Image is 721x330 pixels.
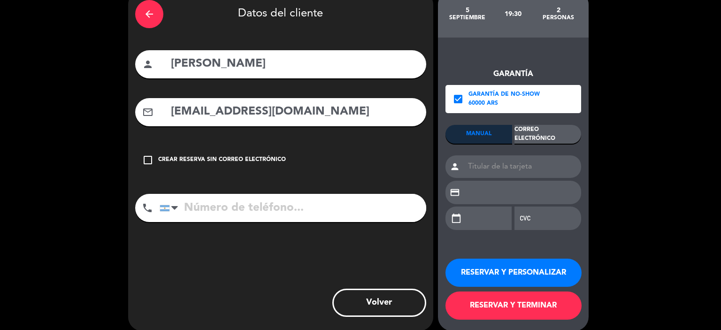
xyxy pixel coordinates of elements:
[445,125,512,144] div: MANUAL
[160,194,426,222] input: Número de teléfono...
[473,207,507,230] iframe: Secure payment input frame
[158,155,286,165] div: Crear reserva sin correo electrónico
[142,59,153,70] i: person
[468,99,540,108] div: 60000 ARS
[445,292,582,320] button: RESERVAR Y TERMINAR
[453,93,464,105] i: check_box
[536,14,581,22] div: personas
[170,54,419,74] input: Nombre del cliente
[445,68,581,80] div: Garantía
[450,187,460,198] i: credit_card
[170,102,419,122] input: Email del cliente
[142,154,153,166] i: check_box_outline_blank
[450,161,460,172] i: person
[464,155,581,178] input: Titular de la tarjeta
[160,194,182,222] div: Argentina: +54
[445,259,582,287] button: RESERVAR Y PERSONALIZAR
[468,90,540,100] div: Garantía de no-show
[536,7,581,14] div: 2
[451,213,461,223] i: calendar_today
[542,207,576,230] iframe: Secure payment input frame
[514,125,581,144] div: Correo Electrónico
[142,202,153,214] i: phone
[445,14,491,22] div: septiembre
[332,289,426,317] button: Volver
[144,8,155,20] i: arrow_back
[142,107,153,118] i: mail_outline
[445,7,491,14] div: 5
[469,181,576,204] iframe: Secure payment input frame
